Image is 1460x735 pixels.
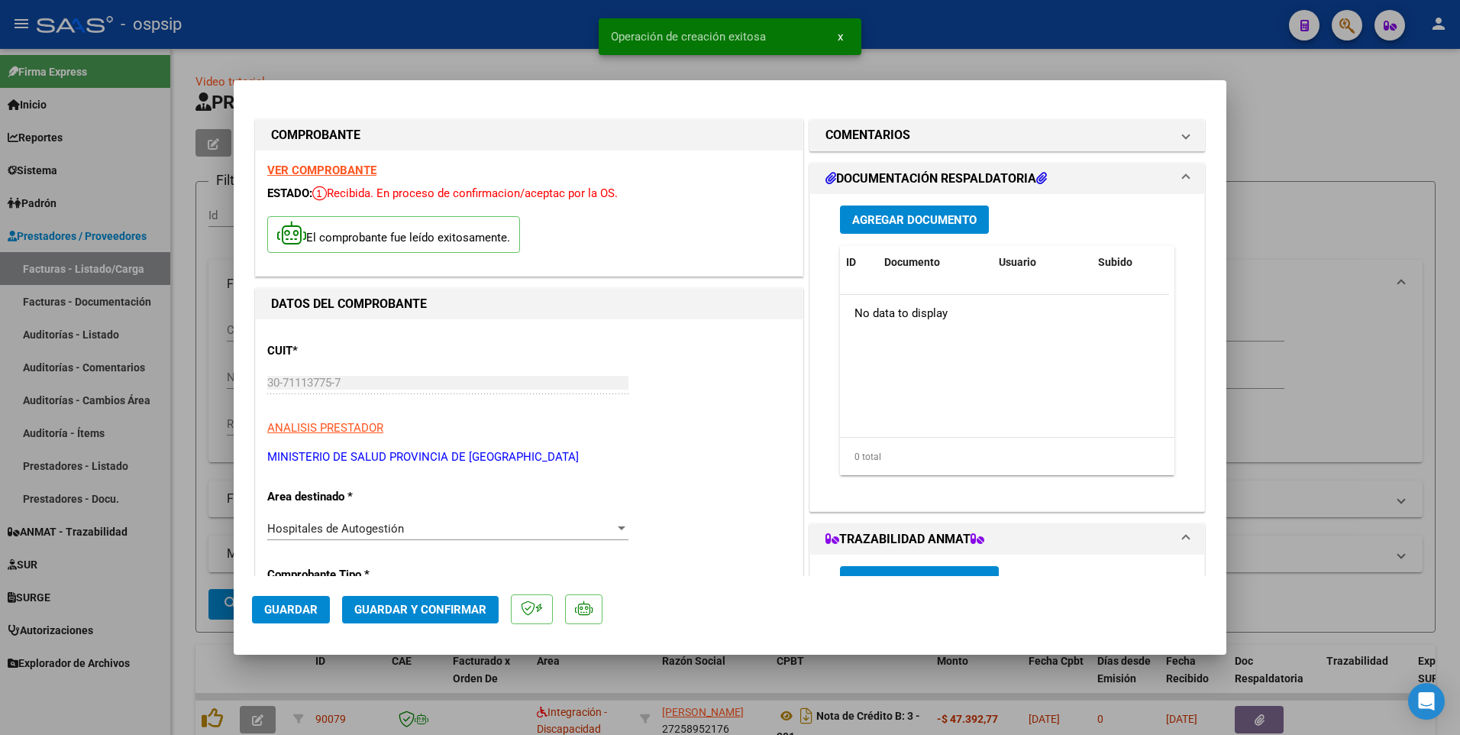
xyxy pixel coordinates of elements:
p: Area destinado * [267,488,425,506]
button: Guardar [252,596,330,623]
p: CUIT [267,342,425,360]
span: Usuario [999,256,1036,268]
button: x [825,23,855,50]
button: Agregar Documento [840,206,989,234]
datatable-header-cell: ID [840,246,878,279]
span: ESTADO: [267,186,312,200]
mat-expansion-panel-header: DOCUMENTACIÓN RESPALDATORIA [810,164,1204,194]
span: ID [846,256,856,268]
mat-expansion-panel-header: COMENTARIOS [810,120,1204,151]
mat-expansion-panel-header: TRAZABILIDAD ANMAT [810,524,1204,555]
span: Agregar Documento [852,213,977,227]
button: Agregar Trazabilidad [840,566,999,594]
span: ANALISIS PRESTADOR [267,421,383,435]
div: Open Intercom Messenger [1408,683,1445,720]
button: Guardar y Confirmar [342,596,499,623]
datatable-header-cell: Acción [1168,246,1245,279]
strong: COMPROBANTE [271,128,360,142]
span: Recibida. En proceso de confirmacion/aceptac por la OS. [312,186,618,200]
div: No data to display [840,295,1169,333]
div: 0 total [840,438,1174,476]
datatable-header-cell: Documento [878,246,993,279]
p: El comprobante fue leído exitosamente. [267,216,520,254]
span: Hospitales de Autogestión [267,522,404,536]
datatable-header-cell: Usuario [993,246,1092,279]
span: x [838,30,843,44]
span: Documento [884,256,940,268]
h1: DOCUMENTACIÓN RESPALDATORIA [825,170,1047,188]
p: Comprobante Tipo * [267,566,425,584]
span: Guardar y Confirmar [354,603,486,617]
h1: TRAZABILIDAD ANMAT [825,530,984,549]
span: Operación de creación exitosa [611,29,766,44]
span: Agregar Trazabilidad [852,574,987,588]
datatable-header-cell: Subido [1092,246,1168,279]
p: MINISTERIO DE SALUD PROVINCIA DE [GEOGRAPHIC_DATA] [267,448,791,466]
span: Guardar [264,603,318,617]
a: VER COMPROBANTE [267,164,376,177]
span: Subido [1098,256,1132,268]
h1: COMENTARIOS [825,126,910,144]
strong: DATOS DEL COMPROBANTE [271,296,427,311]
div: DOCUMENTACIÓN RESPALDATORIA [810,194,1204,511]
